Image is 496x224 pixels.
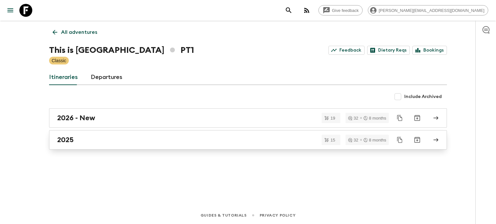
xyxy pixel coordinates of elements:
[52,57,66,64] p: Classic
[394,134,406,146] button: Duplicate
[368,5,488,15] div: [PERSON_NAME][EMAIL_ADDRESS][DOMAIN_NAME]
[318,5,363,15] a: Give feedback
[49,26,101,39] a: All adventures
[49,130,447,150] a: 2025
[412,46,447,55] a: Bookings
[49,70,78,85] a: Itineraries
[364,138,386,142] div: 8 months
[57,136,74,144] h2: 2025
[282,4,295,17] button: search adventures
[348,138,358,142] div: 32
[394,112,406,124] button: Duplicate
[4,4,17,17] button: menu
[404,93,442,100] span: Include Archived
[411,112,424,124] button: Archive
[327,138,339,142] span: 15
[49,108,447,128] a: 2026 - New
[260,212,295,219] a: Privacy Policy
[57,114,95,122] h2: 2026 - New
[348,116,358,120] div: 32
[411,133,424,146] button: Archive
[91,70,122,85] a: Departures
[327,116,339,120] span: 19
[328,8,362,13] span: Give feedback
[61,28,97,36] p: All adventures
[364,116,386,120] div: 8 months
[201,212,247,219] a: Guides & Tutorials
[367,46,410,55] a: Dietary Reqs
[49,44,194,57] h1: This is [GEOGRAPHIC_DATA] PT1
[375,8,488,13] span: [PERSON_NAME][EMAIL_ADDRESS][DOMAIN_NAME]
[328,46,365,55] a: Feedback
